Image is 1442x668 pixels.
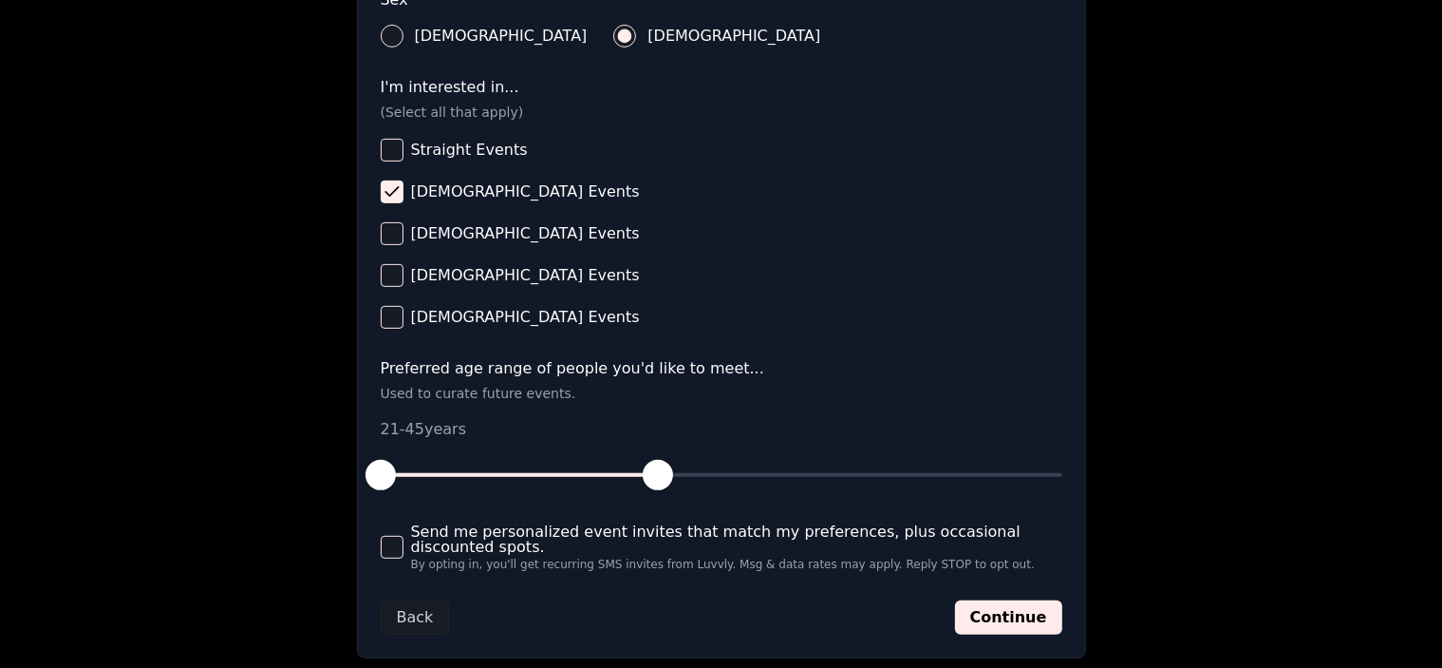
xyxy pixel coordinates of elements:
span: Send me personalized event invites that match my preferences, plus occasional discounted spots. [411,525,1062,555]
button: [DEMOGRAPHIC_DATA] [381,25,403,48]
p: 21 - 45 years [381,418,1062,441]
span: Straight Events [411,143,528,158]
button: [DEMOGRAPHIC_DATA] Events [381,222,403,245]
button: [DEMOGRAPHIC_DATA] Events [381,264,403,287]
span: [DEMOGRAPHIC_DATA] Events [411,310,640,325]
span: [DEMOGRAPHIC_DATA] Events [411,184,640,200]
button: [DEMOGRAPHIC_DATA] Events [381,306,403,329]
p: (Select all that apply) [381,103,1062,122]
span: [DEMOGRAPHIC_DATA] Events [411,226,640,241]
span: By opting in, you'll get recurring SMS invites from Luvvly. Msg & data rates may apply. Reply STO... [411,559,1062,570]
p: Used to curate future events. [381,384,1062,403]
button: [DEMOGRAPHIC_DATA] [613,25,636,48]
button: Send me personalized event invites that match my preferences, plus occasional discounted spots.By... [381,536,403,559]
span: [DEMOGRAPHIC_DATA] [415,29,588,44]
label: I'm interested in... [381,80,1062,95]
button: Back [381,601,450,635]
span: [DEMOGRAPHIC_DATA] [647,29,820,44]
button: [DEMOGRAPHIC_DATA] Events [381,181,403,203]
button: Straight Events [381,139,403,162]
label: Preferred age range of people you'd like to meet... [381,361,1062,376]
button: Continue [955,601,1062,635]
span: [DEMOGRAPHIC_DATA] Events [411,268,640,283]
